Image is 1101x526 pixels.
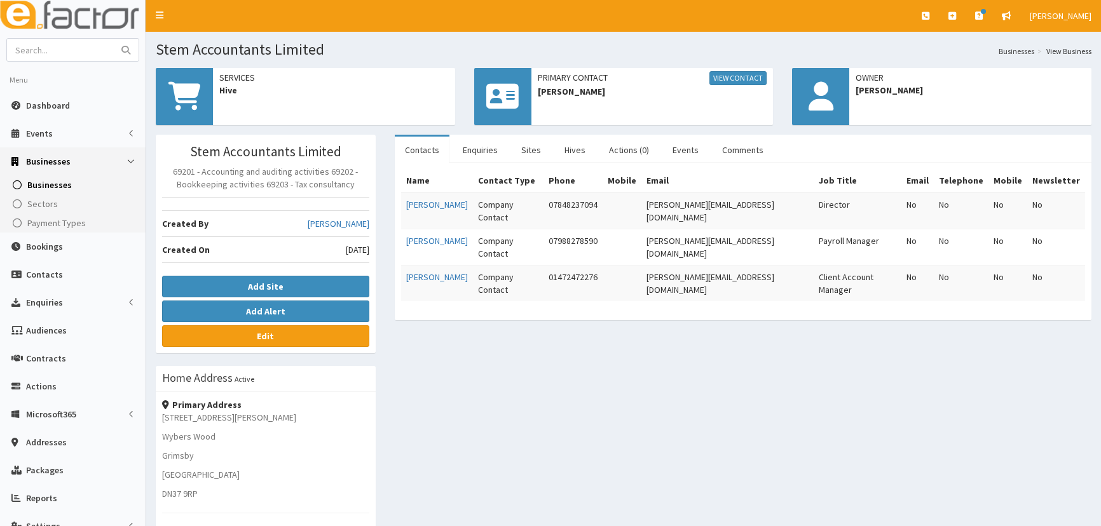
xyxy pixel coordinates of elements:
[544,192,603,229] td: 07848237094
[988,169,1027,192] th: Mobile
[3,175,146,194] a: Businesses
[856,84,1085,97] span: [PERSON_NAME]
[641,192,814,229] td: [PERSON_NAME][EMAIL_ADDRESS][DOMAIN_NAME]
[814,229,901,266] td: Payroll Manager
[3,213,146,233] a: Payment Types
[27,179,72,191] span: Businesses
[26,100,70,111] span: Dashboard
[162,487,369,500] p: DN37 9RP
[26,241,63,252] span: Bookings
[1027,266,1085,302] td: No
[162,449,369,462] p: Grimsby
[162,218,209,229] b: Created By
[26,381,57,392] span: Actions
[901,169,934,192] th: Email
[26,436,67,448] span: Addresses
[26,408,76,420] span: Microsoft365
[999,46,1034,57] a: Businesses
[856,71,1085,84] span: Owner
[26,128,53,139] span: Events
[235,374,254,384] small: Active
[26,464,64,476] span: Packages
[346,243,369,256] span: [DATE]
[162,300,369,322] button: Add Alert
[709,71,767,85] a: View Contact
[988,192,1027,229] td: No
[511,137,551,163] a: Sites
[538,71,767,85] span: Primary Contact
[308,217,369,230] a: [PERSON_NAME]
[544,229,603,266] td: 07988278590
[162,411,369,424] p: [STREET_ADDRESS][PERSON_NAME]
[814,192,901,229] td: Director
[988,266,1027,302] td: No
[473,192,544,229] td: Company Contact
[162,430,369,443] p: Wybers Wood
[538,85,767,98] span: [PERSON_NAME]
[246,306,285,317] b: Add Alert
[453,137,508,163] a: Enquiries
[473,229,544,266] td: Company Contact
[248,281,284,292] b: Add Site
[7,39,114,61] input: Search...
[901,266,934,302] td: No
[162,165,369,191] p: 69201 - Accounting and auditing activities 69202 - Bookkeeping activities 69203 - Tax consultancy
[712,137,774,163] a: Comments
[26,156,71,167] span: Businesses
[26,269,63,280] span: Contacts
[599,137,659,163] a: Actions (0)
[401,169,473,192] th: Name
[219,71,449,84] span: Services
[901,229,934,266] td: No
[26,325,67,336] span: Audiences
[662,137,709,163] a: Events
[27,198,58,210] span: Sectors
[162,325,369,347] a: Edit
[1027,229,1085,266] td: No
[901,192,934,229] td: No
[554,137,596,163] a: Hives
[27,217,86,229] span: Payment Types
[3,194,146,213] a: Sectors
[603,169,641,192] th: Mobile
[1027,192,1085,229] td: No
[406,235,468,246] a: [PERSON_NAME]
[473,169,544,192] th: Contact Type
[473,266,544,302] td: Company Contact
[934,169,988,192] th: Telephone
[162,372,233,384] h3: Home Address
[26,353,66,364] span: Contracts
[641,266,814,302] td: [PERSON_NAME][EMAIL_ADDRESS][DOMAIN_NAME]
[934,266,988,302] td: No
[219,84,449,97] span: Hive
[814,266,901,302] td: Client Account Manager
[814,169,901,192] th: Job Title
[544,169,603,192] th: Phone
[162,244,210,255] b: Created On
[406,199,468,210] a: [PERSON_NAME]
[934,192,988,229] td: No
[544,266,603,302] td: 01472472276
[988,229,1027,266] td: No
[395,137,449,163] a: Contacts
[26,492,57,504] span: Reports
[156,41,1091,58] h1: Stem Accountants Limited
[26,297,63,308] span: Enquiries
[406,271,468,283] a: [PERSON_NAME]
[162,144,369,159] h3: Stem Accountants Limited
[934,229,988,266] td: No
[257,330,274,342] b: Edit
[1034,46,1091,57] li: View Business
[162,468,369,481] p: [GEOGRAPHIC_DATA]
[641,229,814,266] td: [PERSON_NAME][EMAIL_ADDRESS][DOMAIN_NAME]
[641,169,814,192] th: Email
[162,399,242,410] strong: Primary Address
[1030,10,1091,22] span: [PERSON_NAME]
[1027,169,1085,192] th: Newsletter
